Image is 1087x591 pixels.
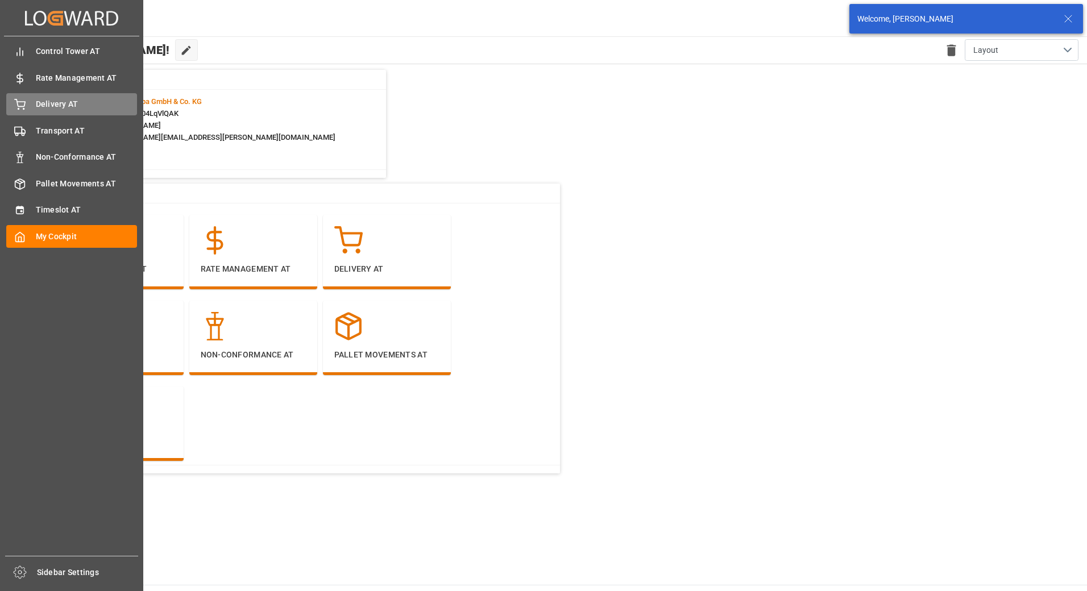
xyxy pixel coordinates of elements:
[36,231,138,243] span: My Cockpit
[857,13,1053,25] div: Welcome, [PERSON_NAME]
[6,66,137,89] a: Rate Management AT
[36,204,138,216] span: Timeslot AT
[6,225,137,247] a: My Cockpit
[201,263,306,275] p: Rate Management AT
[36,98,138,110] span: Delivery AT
[6,119,137,141] a: Transport AT
[36,45,138,57] span: Control Tower AT
[6,199,137,221] a: Timeslot AT
[37,567,139,578] span: Sidebar Settings
[47,39,169,61] span: Hello [PERSON_NAME]!
[101,97,202,106] span: :
[334,263,439,275] p: Delivery AT
[334,349,439,361] p: Pallet Movements AT
[973,44,998,56] span: Layout
[6,40,137,63] a: Control Tower AT
[101,133,335,141] span: : [PERSON_NAME][EMAIL_ADDRESS][PERSON_NAME][DOMAIN_NAME]
[36,72,138,84] span: Rate Management AT
[6,93,137,115] a: Delivery AT
[6,146,137,168] a: Non-Conformance AT
[36,178,138,190] span: Pallet Movements AT
[6,172,137,194] a: Pallet Movements AT
[103,97,202,106] span: Melitta Europa GmbH & Co. KG
[36,125,138,137] span: Transport AT
[201,349,306,361] p: Non-Conformance AT
[36,151,138,163] span: Non-Conformance AT
[965,39,1078,61] button: open menu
